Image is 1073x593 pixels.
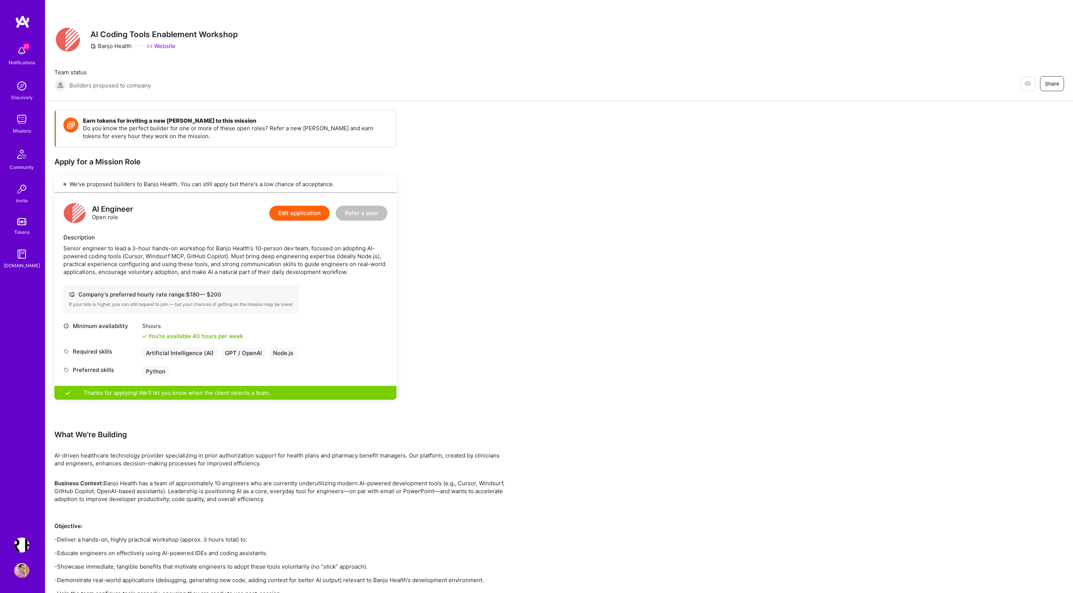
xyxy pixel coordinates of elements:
p: Banjo Health has a team of approximately 10 engineers who are currently underutilizing modern AI-... [54,479,504,503]
span: Team status [54,68,151,76]
img: logo [63,202,86,224]
div: Description [63,233,387,241]
img: User Avatar [14,563,29,578]
img: Token icon [63,117,78,132]
a: Website [147,42,176,50]
div: AI Engineer [92,205,133,213]
div: What We're Building [54,430,504,439]
div: Required skills [63,348,138,355]
div: AI-driven healthcare technology provider specializing in prior authorization support for health p... [54,452,504,467]
div: [DOMAIN_NAME] [4,262,40,269]
button: Share [1040,76,1064,91]
button: Refer a peer [336,206,387,221]
div: Preferred skills [63,366,138,374]
strong: Business Context: [54,480,104,487]
div: Missions [13,127,31,135]
img: Invite [14,182,29,197]
div: Banjo Health [90,42,132,50]
i: icon EyeClosed [1025,81,1031,87]
img: guide book [14,247,29,262]
span: Share [1045,80,1059,87]
div: Apply for a Mission Role [54,157,396,167]
div: Artificial Intelligence (AI) [142,348,218,358]
div: Tokens [14,228,30,236]
div: Thanks for applying! We'll let you know when the client selects a team. [54,386,396,400]
img: logo [15,15,30,29]
div: If your rate is higher, you can still request to join — but your chances of getting on the missio... [69,301,293,307]
div: We've proposed builders to Banjo Health. You can still apply but there's a low chance of acceptance. [54,176,396,193]
button: Edit application [269,206,330,221]
img: discovery [14,78,29,93]
p: -Educate engineers on effectively using AI-powered IDEs and coding assistants. [54,549,504,557]
img: Builders proposed to company [54,79,66,91]
div: Notifications [9,59,35,66]
div: Minimum availability [63,322,138,330]
i: icon Tag [63,367,69,373]
i: icon CompanyGray [90,43,96,49]
a: Terr.ai: Building an Innovative Real Estate Platform [12,537,31,552]
div: Python [142,366,169,377]
img: tokens [17,218,26,225]
i: icon Clock [63,323,69,329]
div: Senior engineer to lead a 3-hour hands-on workshop for Banjo Health’s 10-person dev team, focused... [63,244,387,276]
i: icon Cash [69,292,75,297]
h4: Earn tokens for inviting a new [PERSON_NAME] to this mission [83,117,389,124]
div: Node.js [269,348,297,358]
div: Invite [16,197,28,205]
i: icon Check [142,334,147,339]
img: Terr.ai: Building an Innovative Real Estate Platform [14,537,29,552]
div: GPT / OpenAI [221,348,266,358]
div: Open role [92,205,133,221]
img: Company Logo [56,26,80,53]
p: -Demonstrate real-world applications (debugging, generating new code, adding context for better A... [54,576,504,584]
div: Discovery [11,93,33,101]
i: icon Tag [63,349,69,354]
div: You're available 40 hours per week [142,332,243,340]
span: 21 [23,44,29,50]
p: -Showcase immediate, tangible benefits that motivate engineers to adopt these tools voluntarily (... [54,563,504,570]
img: Community [13,145,31,163]
p: Do you know the perfect builder for one or more of these open roles? Refer a new [PERSON_NAME] an... [83,124,389,140]
strong: Objective: [54,522,83,530]
h3: AI Coding Tools Enablement Workshop [90,30,238,39]
p: -Deliver a hands-on, highly practical workshop (approx. 3 hours total) to: [54,536,504,543]
div: Community [10,163,34,171]
img: teamwork [14,112,29,127]
span: Builders proposed to company [69,81,151,89]
div: 5 hours [142,322,243,330]
img: bell [14,44,29,59]
a: User Avatar [12,563,31,578]
div: Company's preferred hourly rate range: $ 180 — $ 200 [69,290,293,298]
